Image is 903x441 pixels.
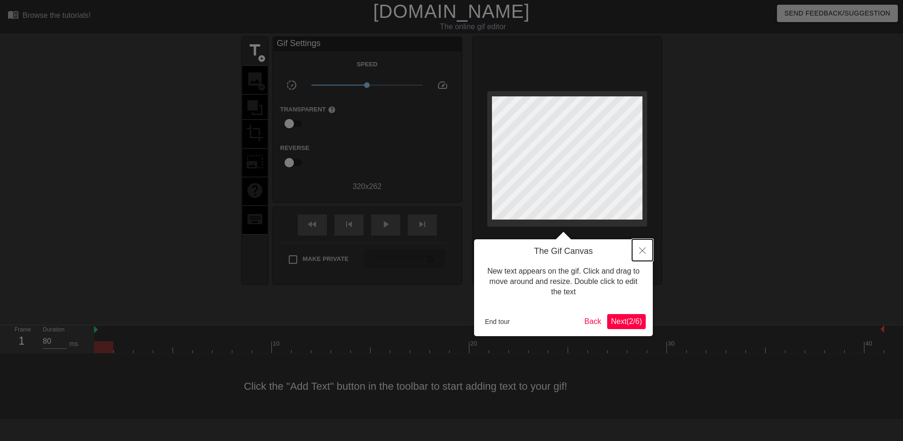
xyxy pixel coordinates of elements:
span: Next ( 2 / 6 ) [611,317,642,325]
button: Back [581,314,605,329]
div: New text appears on the gif. Click and drag to move around and resize. Double click to edit the text [481,257,646,307]
button: Next [607,314,646,329]
button: End tour [481,315,514,329]
h4: The Gif Canvas [481,246,646,257]
button: Close [632,239,653,261]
